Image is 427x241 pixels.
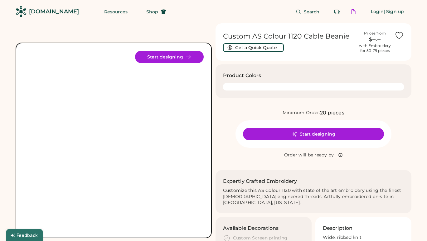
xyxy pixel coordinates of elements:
img: Rendered Logo - Screens [16,6,27,17]
button: Get a Quick Quote [223,43,284,52]
div: Order will be ready by [284,152,334,158]
button: Search [288,6,327,18]
h1: Custom AS Colour 1120 Cable Beanie [223,32,356,41]
div: Prices from [364,31,386,36]
div: | Sign up [384,9,404,15]
button: Shop [139,6,174,18]
div: with Embroidery for 50-79 pieces [359,43,391,53]
button: Resources [97,6,135,18]
h3: Product Colors [223,72,261,79]
div: [DOMAIN_NAME] [29,8,79,16]
button: Start designing [243,128,384,140]
h2: Expertly Crafted Embroidery [223,178,297,185]
h3: Description [323,225,353,232]
div: $--.-- [359,36,391,43]
div: 20 pieces [320,109,344,117]
div: Login [371,9,384,15]
img: AS Colour 1120 Product Image [24,51,204,230]
iframe: Front Chat [397,213,424,240]
h3: Available Decorations [223,225,279,232]
span: Search [304,10,320,14]
span: Shop [146,10,158,14]
button: Start designing [135,51,204,63]
button: Retrieve an order [331,6,343,18]
div: 1120 Style Image [24,51,204,230]
div: Minimum Order: [283,110,320,116]
div: Customize this AS Colour 1120 with state of the art embroidery using the finest [DEMOGRAPHIC_DATA... [223,188,404,206]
